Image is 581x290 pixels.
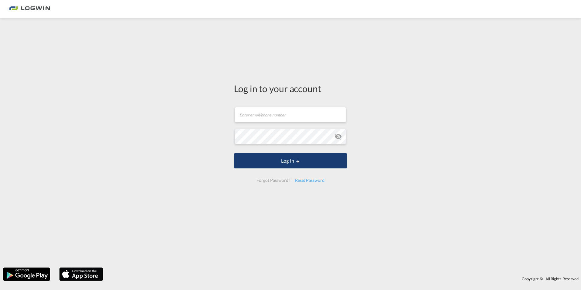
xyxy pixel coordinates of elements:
button: LOGIN [234,153,347,168]
div: Copyright © . All Rights Reserved [106,274,581,284]
md-icon: icon-eye-off [335,133,342,140]
input: Enter email/phone number [235,107,346,122]
img: apple.png [59,267,104,281]
div: Forgot Password? [254,175,292,186]
div: Reset Password [293,175,327,186]
img: google.png [2,267,51,281]
div: Log in to your account [234,82,347,95]
img: 2761ae10d95411efa20a1f5e0282d2d7.png [9,2,50,16]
